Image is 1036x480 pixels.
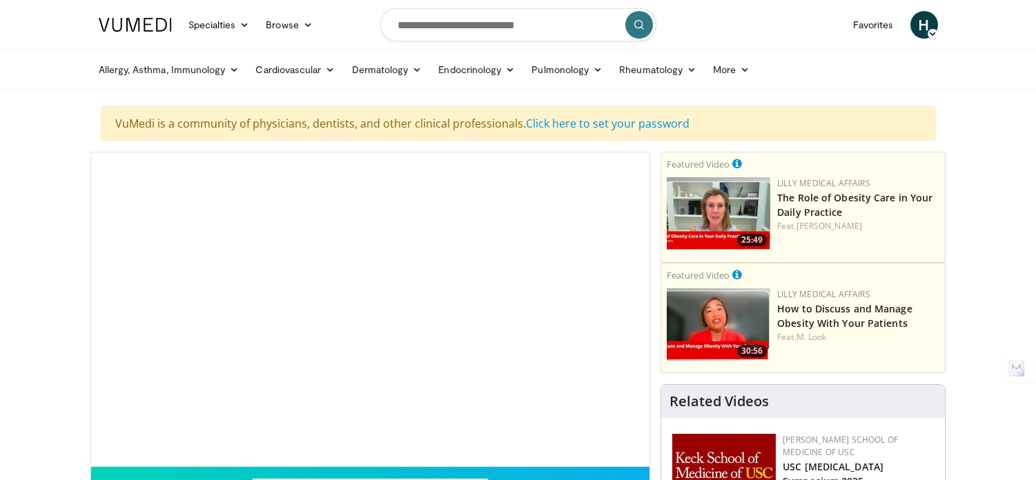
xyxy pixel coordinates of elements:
a: More [705,56,758,83]
a: 25:49 [667,177,770,250]
a: Endocrinology [430,56,523,83]
a: The Role of Obesity Care in Your Daily Practice [777,191,932,219]
span: 25:49 [737,234,767,246]
a: M. Look [796,331,827,343]
a: Dermatology [344,56,431,83]
img: VuMedi Logo [99,18,172,32]
a: Cardiovascular [247,56,343,83]
div: VuMedi is a community of physicians, dentists, and other clinical professionals. [101,106,936,141]
a: Allergy, Asthma, Immunology [90,56,248,83]
div: Feat. [777,220,939,232]
a: Pulmonology [523,56,611,83]
a: Browse [257,11,321,39]
a: [PERSON_NAME] [796,220,862,232]
div: Feat. [777,331,939,343]
a: Click here to set your password [526,116,690,131]
a: Specialties [180,11,258,39]
a: Lilly Medical Affairs [777,288,870,300]
a: [PERSON_NAME] School of Medicine of USC [783,434,898,458]
img: e1208b6b-349f-4914-9dd7-f97803bdbf1d.png.150x105_q85_crop-smart_upscale.png [667,177,770,250]
small: Featured Video [667,269,730,281]
video-js: Video Player [91,152,650,467]
a: Favorites [845,11,902,39]
h4: Related Videos [670,393,769,410]
a: 30:56 [667,288,770,361]
a: H [910,11,938,39]
a: Rheumatology [611,56,705,83]
a: Lilly Medical Affairs [777,177,870,189]
a: How to Discuss and Manage Obesity With Your Patients [777,302,912,330]
span: 30:56 [737,345,767,357]
input: Search topics, interventions [380,8,656,41]
small: Featured Video [667,158,730,170]
img: c98a6a29-1ea0-4bd5-8cf5-4d1e188984a7.png.150x105_q85_crop-smart_upscale.png [667,288,770,361]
